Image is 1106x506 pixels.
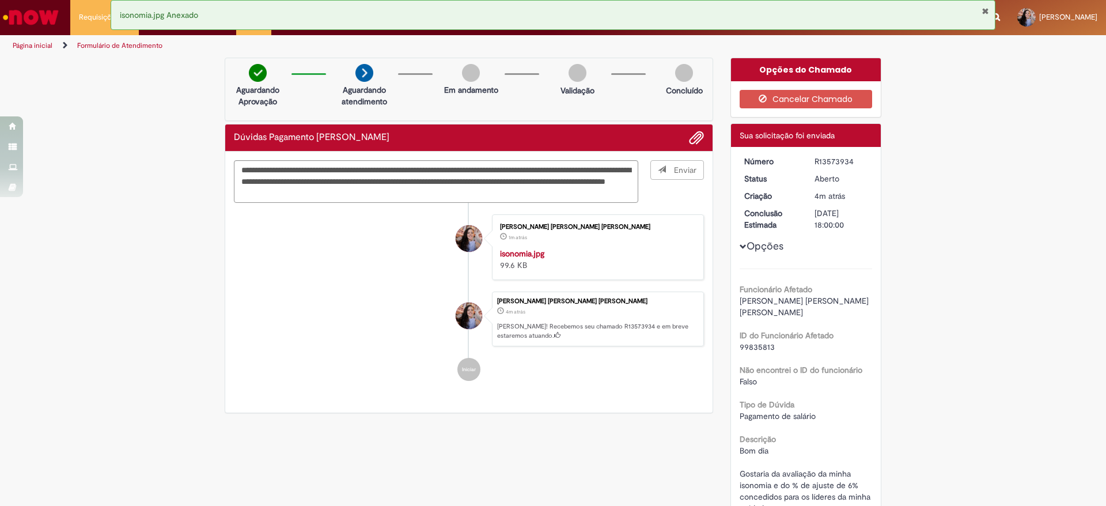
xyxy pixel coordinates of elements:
b: Descrição [740,434,776,444]
div: Opções do Chamado [731,58,881,81]
div: 99.6 KB [500,248,692,271]
dt: Status [736,173,806,184]
dt: Número [736,156,806,167]
dt: Conclusão Estimada [736,207,806,231]
div: Maria Jose Perez Barros de Carvalho [456,225,482,252]
p: Em andamento [444,84,498,96]
time: 28/09/2025 12:25:54 [509,234,527,241]
a: isonomia.jpg [500,248,544,259]
span: Requisições [79,12,119,23]
img: img-circle-grey.png [462,64,480,82]
span: Sua solicitação foi enviada [740,130,835,141]
div: 28/09/2025 13:22:50 [815,190,868,202]
img: img-circle-grey.png [675,64,693,82]
img: check-circle-green.png [249,64,267,82]
span: 4m atrás [506,308,525,315]
b: Não encontrei o ID do funcionário [740,365,862,375]
li: Maria Jose Perez Barros de Carvalho [234,292,704,347]
span: 99835813 [740,342,775,352]
p: Aguardando Aprovação [230,84,286,107]
ul: Histórico de tíquete [234,203,704,393]
b: Tipo de Dúvida [740,399,794,410]
time: 28/09/2025 12:22:50 [506,308,525,315]
img: arrow-next.png [355,64,373,82]
dt: Criação [736,190,806,202]
p: [PERSON_NAME]! Recebemos seu chamado R13573934 e em breve estaremos atuando. [497,322,698,340]
span: [PERSON_NAME] [PERSON_NAME] [PERSON_NAME] [740,296,871,318]
b: Funcionário Afetado [740,284,812,294]
div: Maria Jose Perez Barros de Carvalho [456,303,482,329]
a: Página inicial [13,41,52,50]
h2: Dúvidas Pagamento de Salário Histórico de tíquete [234,133,389,143]
p: Validação [560,85,594,96]
textarea: Digite sua mensagem aqui... [234,160,638,203]
button: Adicionar anexos [689,130,704,145]
span: isonomia.jpg Anexado [120,10,198,20]
span: 4m atrás [815,191,845,201]
div: [PERSON_NAME] [PERSON_NAME] [PERSON_NAME] [500,224,692,231]
div: [PERSON_NAME] [PERSON_NAME] [PERSON_NAME] [497,298,698,305]
b: ID do Funcionário Afetado [740,330,834,341]
span: [PERSON_NAME] [1039,12,1097,22]
span: 1m atrás [509,234,527,241]
div: R13573934 [815,156,868,167]
span: Falso [740,376,757,387]
button: Fechar Notificação [982,6,989,16]
p: Aguardando atendimento [336,84,392,107]
span: Pagamento de salário [740,411,816,421]
img: img-circle-grey.png [569,64,586,82]
img: ServiceNow [1,6,60,29]
a: Formulário de Atendimento [77,41,162,50]
time: 28/09/2025 12:22:50 [815,191,845,201]
div: Aberto [815,173,868,184]
p: Concluído [666,85,703,96]
button: Cancelar Chamado [740,90,873,108]
div: [DATE] 18:00:00 [815,207,868,231]
ul: Trilhas de página [9,35,729,56]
